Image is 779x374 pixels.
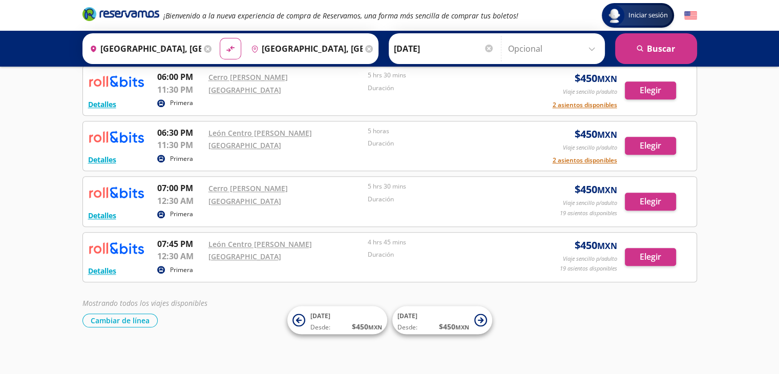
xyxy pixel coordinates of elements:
small: MXN [597,129,617,140]
p: 06:00 PM [157,71,203,83]
p: 11:30 PM [157,84,203,96]
button: [DATE]Desde:$450MXN [287,306,387,335]
input: Buscar Origen [86,36,201,61]
button: Detalles [88,210,116,221]
span: Desde: [310,323,330,332]
p: Duración [368,139,522,148]
button: Cambiar de línea [82,314,158,327]
p: Primera [170,265,193,275]
span: Desde: [397,323,417,332]
p: 11:30 PM [157,139,203,151]
button: Buscar [615,33,697,64]
p: Viaje sencillo p/adulto [563,255,617,263]
a: León Centro [PERSON_NAME] [208,128,312,138]
a: [GEOGRAPHIC_DATA] [208,140,281,150]
input: Elegir Fecha [394,36,494,61]
span: $ 450 [575,238,617,253]
span: Iniciar sesión [624,10,672,20]
i: Brand Logo [82,6,159,22]
p: Viaje sencillo p/adulto [563,88,617,96]
img: RESERVAMOS [88,127,144,147]
p: Primera [170,210,193,219]
p: Duración [368,250,522,259]
a: [GEOGRAPHIC_DATA] [208,85,281,95]
p: 06:30 PM [157,127,203,139]
button: 2 asientos disponibles [553,156,617,165]
a: [GEOGRAPHIC_DATA] [208,252,281,261]
button: Elegir [625,193,676,211]
p: 5 hrs 30 mins [368,71,522,80]
img: RESERVAMOS [88,238,144,258]
p: Duración [368,84,522,93]
img: RESERVAMOS [88,71,144,91]
span: $ 450 [439,321,469,332]
p: 12:30 AM [157,195,203,207]
img: RESERVAMOS [88,182,144,202]
p: 19 asientos disponibles [560,209,617,218]
button: [DATE]Desde:$450MXN [392,306,492,335]
p: Primera [170,98,193,108]
small: MXN [455,323,469,331]
button: Elegir [625,81,676,99]
p: 12:30 AM [157,250,203,262]
small: MXN [368,323,382,331]
input: Opcional [508,36,600,61]
p: 5 horas [368,127,522,136]
button: Elegir [625,137,676,155]
span: [DATE] [310,311,330,320]
small: MXN [597,73,617,85]
button: English [684,9,697,22]
p: Primera [170,154,193,163]
span: $ 450 [352,321,382,332]
span: $ 450 [575,71,617,86]
button: Detalles [88,99,116,110]
button: Detalles [88,154,116,165]
em: Mostrando todos los viajes disponibles [82,298,207,308]
button: 2 asientos disponibles [553,100,617,110]
p: 4 hrs 45 mins [368,238,522,247]
span: $ 450 [575,182,617,197]
span: $ 450 [575,127,617,142]
p: Duración [368,195,522,204]
a: Cerro [PERSON_NAME] [208,72,288,82]
button: Elegir [625,248,676,266]
button: Detalles [88,265,116,276]
p: Viaje sencillo p/adulto [563,143,617,152]
p: 5 hrs 30 mins [368,182,522,191]
a: Brand Logo [82,6,159,25]
a: León Centro [PERSON_NAME] [208,239,312,249]
p: Viaje sencillo p/adulto [563,199,617,207]
em: ¡Bienvenido a la nueva experiencia de compra de Reservamos, una forma más sencilla de comprar tus... [163,11,518,20]
span: [DATE] [397,311,417,320]
p: 07:00 PM [157,182,203,194]
p: 07:45 PM [157,238,203,250]
a: [GEOGRAPHIC_DATA] [208,196,281,206]
input: Buscar Destino [247,36,363,61]
small: MXN [597,184,617,196]
p: 19 asientos disponibles [560,264,617,273]
a: Cerro [PERSON_NAME] [208,183,288,193]
small: MXN [597,240,617,252]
